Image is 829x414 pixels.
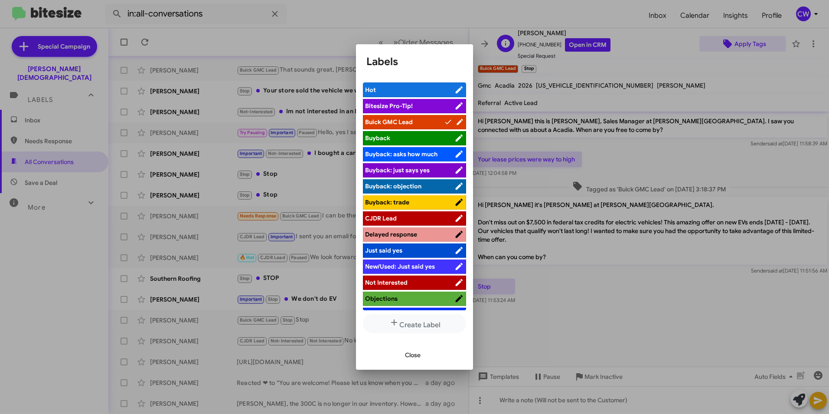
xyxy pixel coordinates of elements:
[405,347,421,363] span: Close
[365,295,398,302] span: Objections
[365,118,413,126] span: Buick GMC Lead
[365,86,376,94] span: Hot
[366,55,463,69] h1: Labels
[365,150,437,158] span: Buyback: asks how much
[365,166,430,174] span: Buyback: just says yes
[365,102,413,110] span: Bitesize Pro-Tip!
[365,230,417,238] span: Delayed response
[365,134,390,142] span: Buyback
[363,314,466,333] button: Create Label
[365,198,409,206] span: Buyback: trade
[398,347,428,363] button: Close
[365,214,397,222] span: CJDR Lead
[365,279,408,286] span: Not Interested
[365,182,421,190] span: Buyback: objection
[365,246,402,254] span: Just said yes
[365,263,435,270] span: New/Used: Just said yes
